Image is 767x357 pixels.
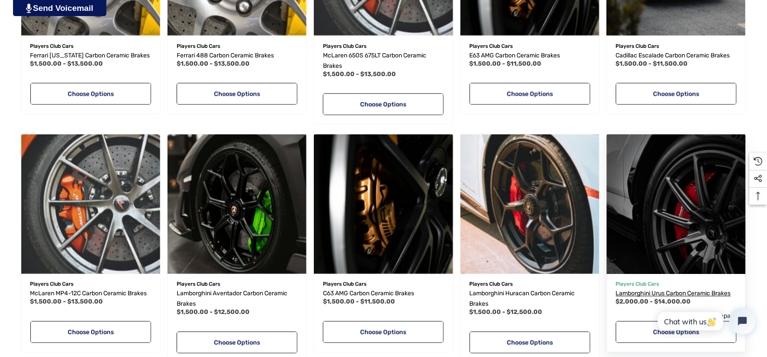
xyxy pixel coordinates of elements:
img: Lamborghini Aventador Carbon Ceramic Brakes [168,134,306,274]
a: Choose Options [30,321,151,343]
img: PjwhLS0gR2VuZXJhdG9yOiBHcmF2aXQuaW8gLS0+PHN2ZyB4bWxucz0iaHR0cDovL3d3dy53My5vcmcvMjAwMC9zdmciIHhtb... [26,3,32,13]
a: Choose Options [616,83,737,105]
a: Choose Options [30,83,151,105]
span: $1,500.00 - $11,500.00 [323,298,395,306]
a: Lamborghini Huracan Carbon Ceramic Brakes,Price range from $1,500.00 to $12,500.00 [470,289,590,310]
a: C63 AMG Carbon Ceramic Brakes,Price range from $1,500.00 to $11,500.00 [314,134,453,274]
span: $1,500.00 - $12,500.00 [177,309,250,316]
span: $1,500.00 - $13,500.00 [323,70,396,78]
iframe: Tidio Chat [648,301,763,342]
a: Choose Options [470,83,590,105]
img: McLaren MP4-12C Carbon Ceramic Brakes [21,134,160,274]
span: McLaren 650S 675LT Carbon Ceramic Brakes [323,52,426,70]
a: Lamborghini Urus Carbon Ceramic Brakes,Price range from $2,000.00 to $14,000.00 [616,289,737,299]
p: Players Club Cars [323,40,444,52]
span: Lamborghini Huracan Carbon Ceramic Brakes [470,290,575,308]
img: Lamborghini Urus Carbon Ceramic Brakes [600,127,753,280]
span: E63 AMG Carbon Ceramic Brakes [470,52,560,59]
span: $1,500.00 - $13,500.00 [30,298,103,306]
a: Choose Options [323,321,444,343]
span: $1,500.00 - $11,500.00 [616,60,688,67]
p: Players Club Cars [470,279,590,290]
p: Players Club Cars [616,279,737,290]
a: Ferrari California Carbon Ceramic Brakes,Price range from $1,500.00 to $13,500.00 [30,50,151,61]
span: Lamborghini Urus Carbon Ceramic Brakes [616,290,731,297]
a: Cadillac Escalade Carbon Ceramic Brakes,Price range from $1,500.00 to $11,500.00 [616,50,737,61]
a: Choose Options [470,332,590,354]
span: $1,500.00 - $13,500.00 [30,60,103,67]
span: McLaren MP4-12C Carbon Ceramic Brakes [30,290,147,297]
p: Players Club Cars [616,40,737,52]
span: Ferrari [US_STATE] Carbon Ceramic Brakes [30,52,150,59]
a: Choose Options [323,93,444,115]
a: Lamborghini Aventador Carbon Ceramic Brakes,Price range from $1,500.00 to $12,500.00 [177,289,297,310]
a: Ferrari 488 Carbon Ceramic Brakes,Price range from $1,500.00 to $13,500.00 [177,50,297,61]
a: McLaren 650S 675LT Carbon Ceramic Brakes,Price range from $1,500.00 to $13,500.00 [323,50,444,71]
a: Lamborghini Huracan Carbon Ceramic Brakes,Price range from $1,500.00 to $12,500.00 [461,134,599,274]
span: Ferrari 488 Carbon Ceramic Brakes [177,52,274,59]
p: Players Club Cars [177,279,297,290]
img: Lamborghini Huracan Carbon Ceramic Brakes [461,134,599,274]
span: $1,500.00 - $12,500.00 [470,309,543,316]
a: Choose Options [616,321,737,343]
span: $1,500.00 - $11,500.00 [470,60,542,67]
a: C63 AMG Carbon Ceramic Brakes,Price range from $1,500.00 to $11,500.00 [323,289,444,299]
p: Players Club Cars [30,279,151,290]
p: Players Club Cars [470,40,590,52]
span: Cadillac Escalade Carbon Ceramic Brakes [616,52,730,59]
span: Lamborghini Aventador Carbon Ceramic Brakes [177,290,287,308]
svg: Top [750,192,767,200]
img: C63 Carbon Ceramic Brakes [314,134,453,274]
span: $1,500.00 - $13,500.00 [177,60,250,67]
a: Lamborghini Urus Carbon Ceramic Brakes,Price range from $2,000.00 to $14,000.00 [607,134,746,274]
p: Players Club Cars [30,40,151,52]
span: C63 AMG Carbon Ceramic Brakes [323,290,414,297]
p: Players Club Cars [323,279,444,290]
a: Choose Options [177,332,297,354]
a: Lamborghini Aventador Carbon Ceramic Brakes,Price range from $1,500.00 to $12,500.00 [168,134,306,274]
svg: Recently Viewed [754,157,763,166]
a: McLaren MP4-12C Carbon Ceramic Brakes,Price range from $1,500.00 to $13,500.00 [21,134,160,274]
svg: Social Media [754,174,763,183]
span: $2,000.00 - $14,000.00 [616,298,691,306]
a: E63 AMG Carbon Ceramic Brakes,Price range from $1,500.00 to $11,500.00 [470,50,590,61]
p: Players Club Cars [177,40,297,52]
a: Choose Options [177,83,297,105]
a: McLaren MP4-12C Carbon Ceramic Brakes,Price range from $1,500.00 to $13,500.00 [30,289,151,299]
